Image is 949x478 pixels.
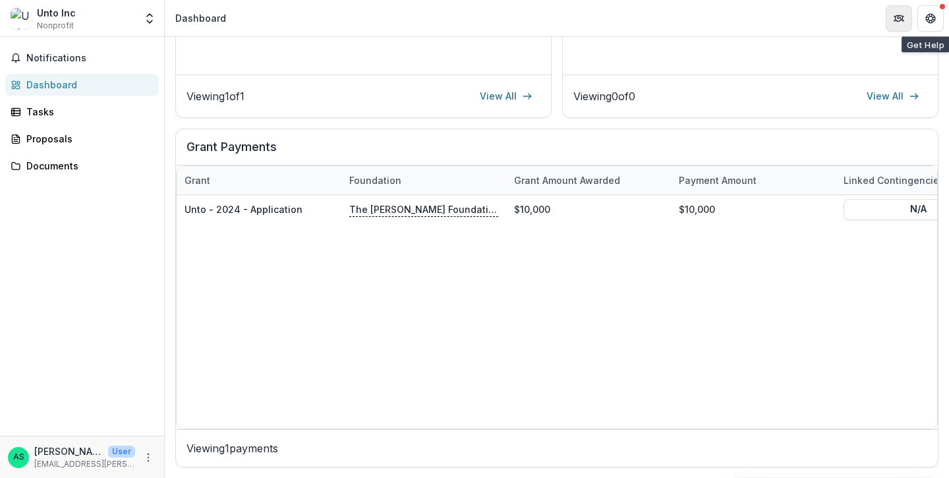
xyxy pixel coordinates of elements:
[349,202,498,216] p: The [PERSON_NAME] Foundation
[573,88,635,104] p: Viewing 0 of 0
[37,6,76,20] div: Unto Inc
[5,74,159,96] a: Dashboard
[859,86,927,107] a: View All
[341,166,506,194] div: Foundation
[187,88,244,104] p: Viewing 1 of 1
[671,166,836,194] div: Payment Amount
[34,444,103,458] p: [PERSON_NAME]
[5,128,159,150] a: Proposals
[26,53,154,64] span: Notifications
[140,5,159,32] button: Open entity switcher
[5,101,159,123] a: Tasks
[26,159,148,173] div: Documents
[506,166,671,194] div: Grant amount awarded
[185,204,302,215] a: Unto - 2024 - Application
[506,173,628,187] div: Grant amount awarded
[472,86,540,107] a: View All
[5,47,159,69] button: Notifications
[177,166,341,194] div: Grant
[5,155,159,177] a: Documents
[108,446,135,458] p: User
[506,195,671,224] div: $10,000
[13,453,24,462] div: Albany Smith
[34,458,135,470] p: [EMAIL_ADDRESS][PERSON_NAME][DOMAIN_NAME]
[341,173,409,187] div: Foundation
[671,173,764,187] div: Payment Amount
[177,173,218,187] div: Grant
[175,11,226,25] div: Dashboard
[11,8,32,29] img: Unto Inc
[26,78,148,92] div: Dashboard
[170,9,231,28] nav: breadcrumb
[187,440,927,456] p: Viewing 1 payments
[886,5,912,32] button: Partners
[671,195,836,224] div: $10,000
[140,450,156,465] button: More
[917,5,944,32] button: Get Help
[26,132,148,146] div: Proposals
[26,105,148,119] div: Tasks
[187,140,927,165] h2: Grant Payments
[37,20,74,32] span: Nonprofit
